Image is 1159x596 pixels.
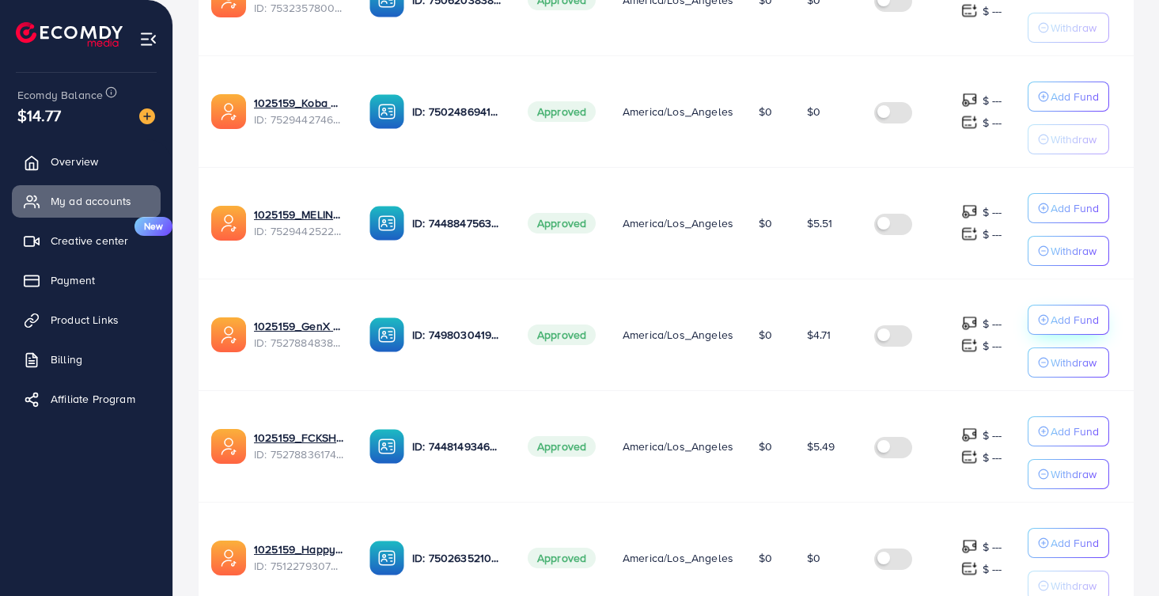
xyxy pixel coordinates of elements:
[961,538,978,555] img: top-up amount
[1051,199,1099,218] p: Add Fund
[983,314,1002,333] p: $ ---
[139,30,157,48] img: menu
[983,336,1002,355] p: $ ---
[961,92,978,108] img: top-up amount
[1028,193,1109,223] button: Add Fund
[983,91,1002,110] p: $ ---
[139,108,155,124] img: image
[1051,241,1097,260] p: Withdraw
[1051,576,1097,595] p: Withdraw
[12,304,161,336] a: Product Links
[1051,18,1097,37] p: Withdraw
[51,154,98,169] span: Overview
[961,337,978,354] img: top-up amount
[254,318,344,334] a: 1025159_GenX and millennials_1752722279617
[1051,422,1099,441] p: Add Fund
[807,550,820,566] span: $0
[412,214,502,233] p: ID: 7448847563979243537
[254,430,344,462] div: <span class='underline'>1025159_FCKSHIRT123_1752722003939</span></br>7527883617448853520
[51,351,82,367] span: Billing
[254,335,344,351] span: ID: 7527884838796623889
[412,437,502,456] p: ID: 7448149346291400721
[254,95,344,127] div: <span class='underline'>1025159_Koba Sound & Pages_1753085006590</span></br>7529442746999062529
[254,223,344,239] span: ID: 7529442522570162177
[12,225,161,256] a: Creative centerNew
[51,391,135,407] span: Affiliate Program
[211,94,246,129] img: ic-ads-acc.e4c84228.svg
[528,436,596,457] span: Approved
[51,312,119,328] span: Product Links
[211,429,246,464] img: ic-ads-acc.e4c84228.svg
[254,95,344,111] a: 1025159_Koba Sound & Pages_1753085006590
[51,272,95,288] span: Payment
[983,448,1002,467] p: $ ---
[759,104,772,120] span: $0
[983,426,1002,445] p: $ ---
[254,541,344,557] a: 1025159_Happy Cooking Hub_1749089120995
[623,327,733,343] span: America/Los_Angeles
[17,87,103,103] span: Ecomdy Balance
[961,560,978,577] img: top-up amount
[51,233,128,249] span: Creative center
[1028,236,1109,266] button: Withdraw
[759,550,772,566] span: $0
[254,207,344,222] a: 1025159_MELINDA [PERSON_NAME] STORE_1753084957674
[983,560,1002,579] p: $ ---
[134,217,172,236] span: New
[983,113,1002,132] p: $ ---
[1028,305,1109,335] button: Add Fund
[51,193,131,209] span: My ad accounts
[369,206,404,241] img: ic-ba-acc.ded83a64.svg
[17,104,61,127] span: $14.77
[983,537,1002,556] p: $ ---
[254,446,344,462] span: ID: 7527883617448853520
[1028,528,1109,558] button: Add Fund
[211,541,246,575] img: ic-ads-acc.e4c84228.svg
[254,558,344,574] span: ID: 7512279307088297991
[16,22,123,47] a: logo
[254,112,344,127] span: ID: 7529442746999062529
[983,225,1002,244] p: $ ---
[369,541,404,575] img: ic-ba-acc.ded83a64.svg
[412,325,502,344] p: ID: 7498030419611435016
[12,383,161,415] a: Affiliate Program
[1028,347,1109,378] button: Withdraw
[807,438,835,454] span: $5.49
[254,541,344,574] div: <span class='underline'>1025159_Happy Cooking Hub_1749089120995</span></br>7512279307088297991
[623,215,733,231] span: America/Los_Angeles
[1028,459,1109,489] button: Withdraw
[1051,533,1099,552] p: Add Fund
[961,449,978,465] img: top-up amount
[1092,525,1147,584] iframe: Chat
[1051,87,1099,106] p: Add Fund
[1051,130,1097,149] p: Withdraw
[1028,13,1109,43] button: Withdraw
[623,104,733,120] span: America/Los_Angeles
[412,102,502,121] p: ID: 7502486941678829576
[254,207,344,239] div: <span class='underline'>1025159_MELINDA BRANDA THOMAS STORE_1753084957674</span></br>752944252257...
[807,215,833,231] span: $5.51
[12,264,161,296] a: Payment
[1051,310,1099,329] p: Add Fund
[12,344,161,375] a: Billing
[1028,124,1109,154] button: Withdraw
[1051,353,1097,372] p: Withdraw
[961,2,978,19] img: top-up amount
[528,101,596,122] span: Approved
[961,226,978,242] img: top-up amount
[528,213,596,233] span: Approved
[369,94,404,129] img: ic-ba-acc.ded83a64.svg
[369,429,404,464] img: ic-ba-acc.ded83a64.svg
[369,317,404,352] img: ic-ba-acc.ded83a64.svg
[254,318,344,351] div: <span class='underline'>1025159_GenX and millennials_1752722279617</span></br>7527884838796623889
[961,114,978,131] img: top-up amount
[983,203,1002,222] p: $ ---
[961,427,978,443] img: top-up amount
[1028,416,1109,446] button: Add Fund
[961,203,978,220] img: top-up amount
[807,327,831,343] span: $4.71
[1028,82,1109,112] button: Add Fund
[254,430,344,446] a: 1025159_FCKSHIRT123_1752722003939
[412,549,502,568] p: ID: 7502635210299981825
[623,438,733,454] span: America/Los_Angeles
